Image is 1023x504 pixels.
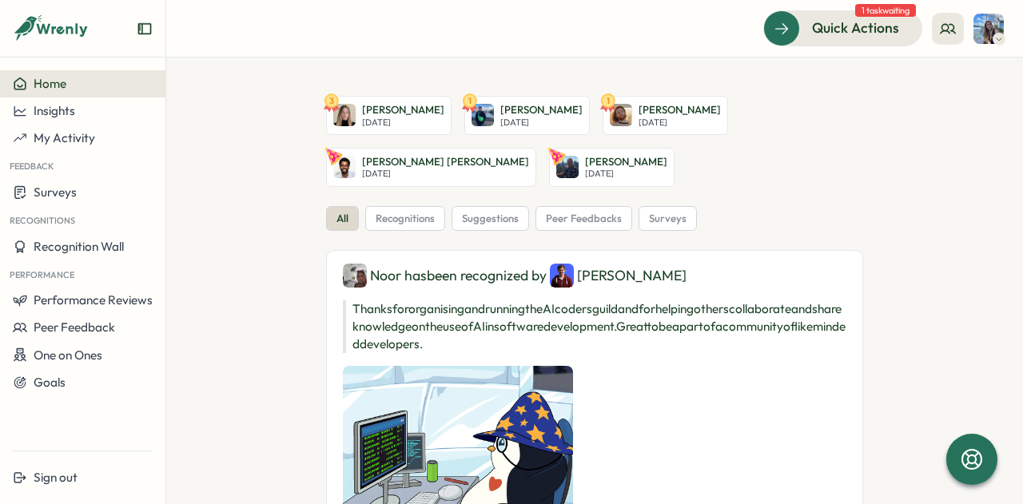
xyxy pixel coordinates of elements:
span: One on Ones [34,347,102,363]
p: [PERSON_NAME] [639,103,721,117]
span: 1 task waiting [855,4,916,17]
p: [DATE] [362,169,529,179]
img: Alex Marshall [556,156,579,178]
p: [PERSON_NAME] [585,155,667,169]
img: Martyna Carroll [333,104,356,126]
div: [PERSON_NAME] [550,264,687,288]
p: Thanks for organising and running the AI coders guild and for helping others collaborate and shar... [343,300,846,353]
p: [PERSON_NAME] [PERSON_NAME] [362,155,529,169]
button: Quick Actions [763,10,922,46]
span: surveys [649,212,687,226]
p: [DATE] [500,117,583,128]
img: Layton Burchell [610,104,632,126]
div: Noor has been recognized by [343,264,846,288]
p: [DATE] [362,117,444,128]
button: Expand sidebar [137,21,153,37]
img: Elise McInnes [472,104,494,126]
span: Quick Actions [812,18,899,38]
span: Goals [34,375,66,390]
span: all [336,212,348,226]
p: [PERSON_NAME] [362,103,444,117]
span: recognitions [376,212,435,226]
span: My Activity [34,130,95,145]
img: Henry Dennis [550,264,574,288]
span: Peer Feedback [34,319,115,335]
a: 1Elise McInnes[PERSON_NAME][DATE] [464,96,590,135]
img: Elena Moraitopoulou [973,14,1004,44]
span: Sign out [34,470,78,485]
span: peer feedbacks [546,212,622,226]
span: Home [34,76,66,91]
img: Hantz Leger [333,156,356,178]
a: 3Martyna Carroll[PERSON_NAME][DATE] [326,96,452,135]
p: [DATE] [639,117,721,128]
span: suggestions [462,212,519,226]
span: Insights [34,103,75,118]
a: 1Layton Burchell[PERSON_NAME][DATE] [603,96,728,135]
text: 1 [607,95,610,106]
a: Alex Marshall[PERSON_NAME][DATE] [549,148,675,187]
span: Surveys [34,185,77,200]
a: Hantz Leger[PERSON_NAME] [PERSON_NAME][DATE] [326,148,536,187]
span: Recognition Wall [34,239,124,254]
p: [PERSON_NAME] [500,103,583,117]
text: 3 [329,95,334,106]
span: Performance Reviews [34,292,153,308]
img: Noor ul ain [343,264,367,288]
p: [DATE] [585,169,667,179]
text: 1 [468,95,472,106]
